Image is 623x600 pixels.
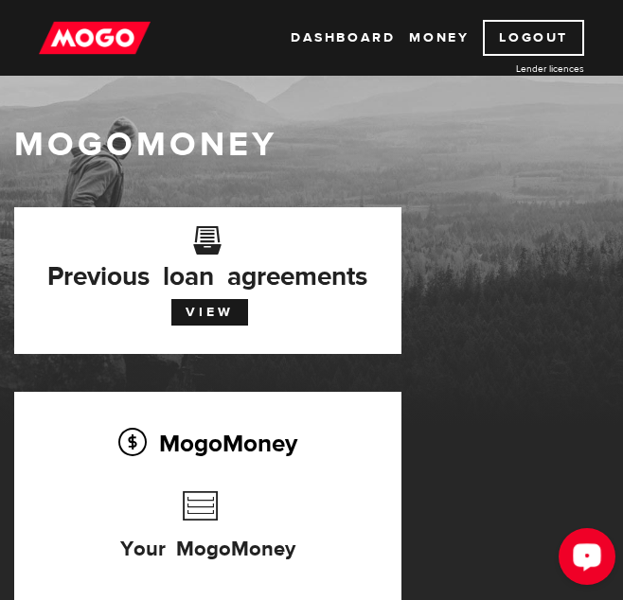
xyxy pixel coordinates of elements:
a: Money [409,20,469,56]
a: Logout [483,20,584,56]
iframe: LiveChat chat widget [543,521,623,600]
h1: MogoMoney [14,125,609,165]
h3: Your MogoMoney [120,482,295,590]
h2: MogoMoney [43,423,373,463]
a: Dashboard [291,20,395,56]
a: View [171,299,248,326]
img: mogo_logo-11ee424be714fa7cbb0f0f49df9e16ec.png [39,20,151,56]
a: Lender licences [442,62,584,76]
h3: Previous loan agreements [43,238,373,286]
